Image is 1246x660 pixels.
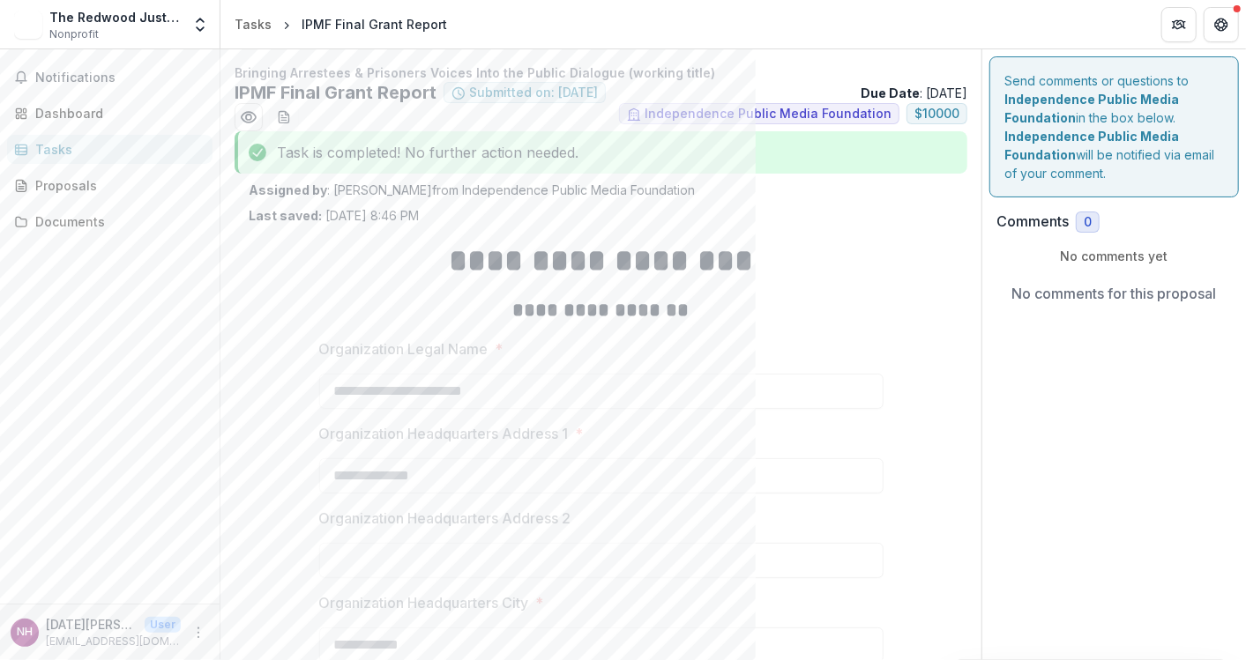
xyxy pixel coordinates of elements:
[249,206,419,225] p: [DATE] 8:46 PM
[319,592,529,613] p: Organization Headquarters City
[469,85,598,100] span: Submitted on: [DATE]
[989,56,1239,197] div: Send comments or questions to in the box below. will be notified via email of your comment.
[46,615,138,634] p: [DATE][PERSON_NAME]
[249,181,953,199] p: : [PERSON_NAME] from Independence Public Media Foundation
[645,107,892,122] span: Independence Public Media Foundation
[235,82,436,103] h2: IPMF Final Grant Report
[996,213,1069,230] h2: Comments
[235,103,263,131] button: Preview d35eb4d8-96c5-4bfb-81f0-da8d494fb066.pdf
[7,63,213,92] button: Notifications
[249,208,322,223] strong: Last saved:
[35,140,198,159] div: Tasks
[228,11,279,37] a: Tasks
[1004,129,1179,162] strong: Independence Public Media Foundation
[1004,92,1179,125] strong: Independence Public Media Foundation
[188,622,209,643] button: More
[1204,7,1239,42] button: Get Help
[319,423,569,444] p: Organization Headquarters Address 1
[235,15,272,33] div: Tasks
[7,135,213,164] a: Tasks
[35,212,198,231] div: Documents
[7,99,213,128] a: Dashboard
[35,176,198,195] div: Proposals
[319,338,489,360] p: Organization Legal Name
[861,85,920,100] strong: Due Date
[7,171,213,200] a: Proposals
[249,182,327,197] strong: Assigned by
[914,107,959,122] span: $ 10000
[1161,7,1197,42] button: Partners
[188,7,213,42] button: Open entity switcher
[14,11,42,39] img: The Redwood Justice Fund
[46,634,181,649] p: [EMAIL_ADDRESS][DOMAIN_NAME]
[235,63,967,82] p: Bringing Arrestees & Prisoners Voices Into the Public Dialogue (working title)
[49,8,181,26] div: The Redwood Justice Fund
[319,508,571,529] p: Organization Headquarters Address 2
[35,70,205,85] span: Notifications
[1084,215,1092,230] span: 0
[302,15,447,33] div: IPMF Final Grant Report
[996,247,1232,265] p: No comments yet
[17,627,33,638] div: Noel Hanrahan
[861,84,967,102] p: : [DATE]
[235,131,967,174] div: Task is completed! No further action needed.
[49,26,99,42] span: Nonprofit
[270,103,298,131] button: download-word-button
[7,207,213,236] a: Documents
[228,11,454,37] nav: breadcrumb
[1012,283,1217,304] p: No comments for this proposal
[35,104,198,122] div: Dashboard
[145,617,181,633] p: User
